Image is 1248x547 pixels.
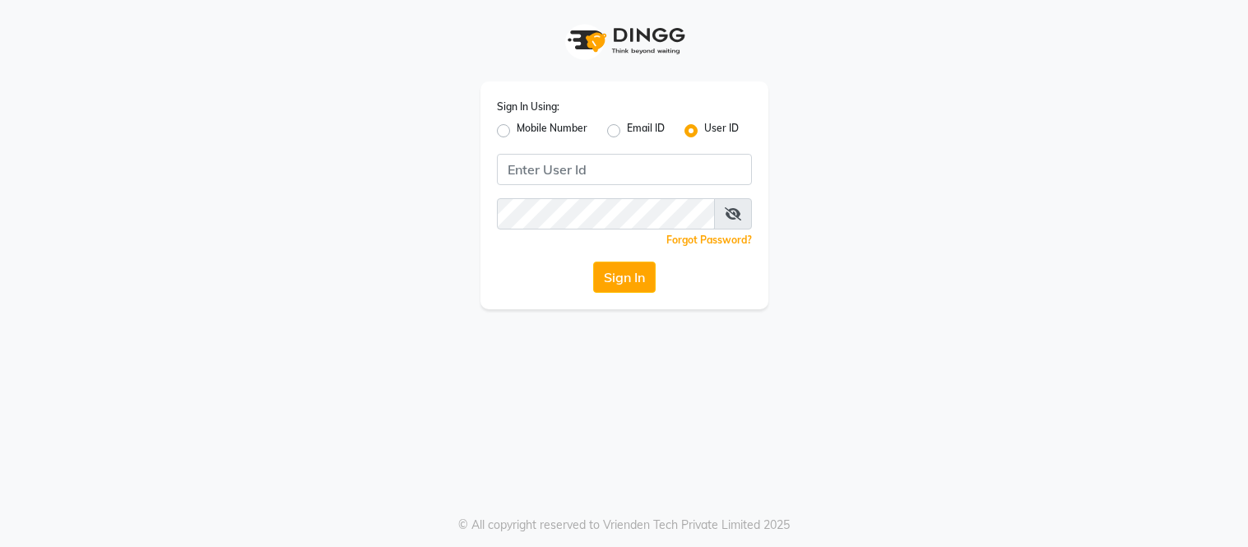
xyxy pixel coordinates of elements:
label: User ID [704,121,739,141]
label: Mobile Number [517,121,587,141]
button: Sign In [593,262,656,293]
label: Email ID [627,121,665,141]
input: Username [497,154,752,185]
label: Sign In Using: [497,100,559,114]
img: logo1.svg [559,16,690,65]
input: Username [497,198,715,229]
a: Forgot Password? [666,234,752,246]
